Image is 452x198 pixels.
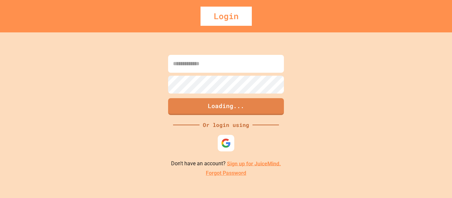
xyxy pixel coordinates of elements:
[227,160,281,167] a: Sign up for JuiceMind.
[200,121,252,129] div: Or login using
[206,169,246,177] a: Forgot Password
[171,160,281,168] p: Don't have an account?
[168,98,284,115] button: Loading...
[201,7,252,26] div: Login
[221,138,231,148] img: google-icon.svg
